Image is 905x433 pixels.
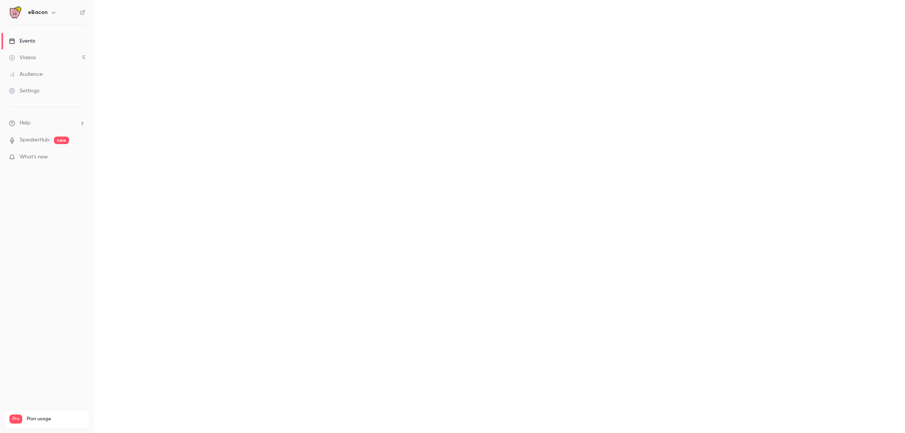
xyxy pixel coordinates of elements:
a: SpeakerHub [20,136,49,144]
li: help-dropdown-opener [9,119,85,127]
div: Settings [9,87,39,95]
span: Help [20,119,31,127]
span: Plan usage [27,416,85,422]
span: Pro [9,415,22,424]
div: Audience [9,71,43,78]
h6: eBacon [28,9,48,16]
span: What's new [20,153,48,161]
div: Videos [9,54,36,61]
img: eBacon [9,6,21,18]
div: Events [9,37,35,45]
span: new [54,137,69,144]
